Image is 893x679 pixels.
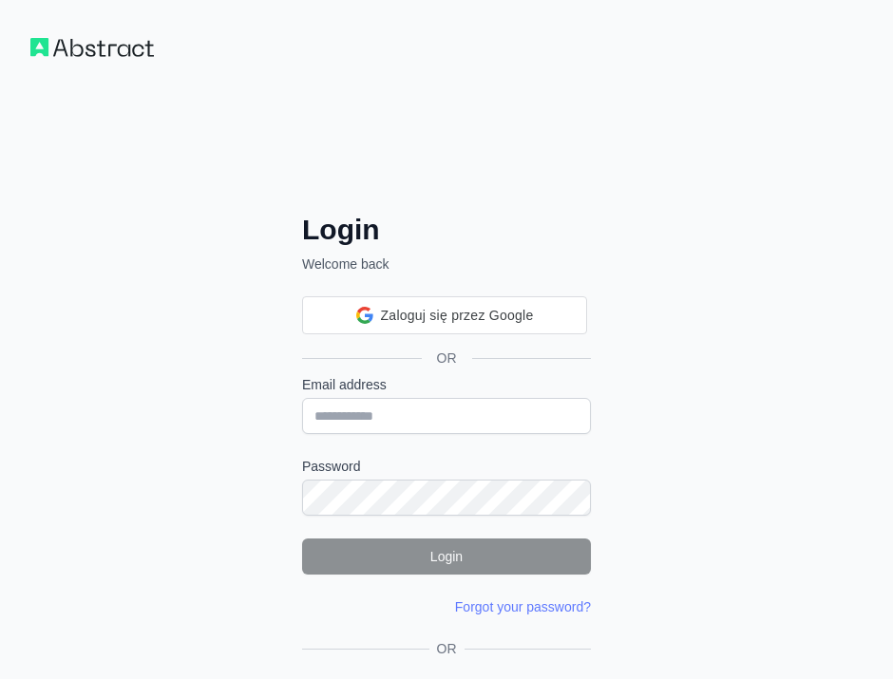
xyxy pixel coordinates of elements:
[381,306,534,326] span: Zaloguj się przez Google
[302,538,591,575] button: Login
[30,38,154,57] img: Workflow
[302,375,591,394] label: Email address
[302,255,591,273] p: Welcome back
[302,296,587,334] div: Zaloguj się przez Google
[422,349,472,368] span: OR
[455,599,591,614] a: Forgot your password?
[429,639,465,658] span: OR
[302,457,591,476] label: Password
[302,213,591,247] h2: Login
